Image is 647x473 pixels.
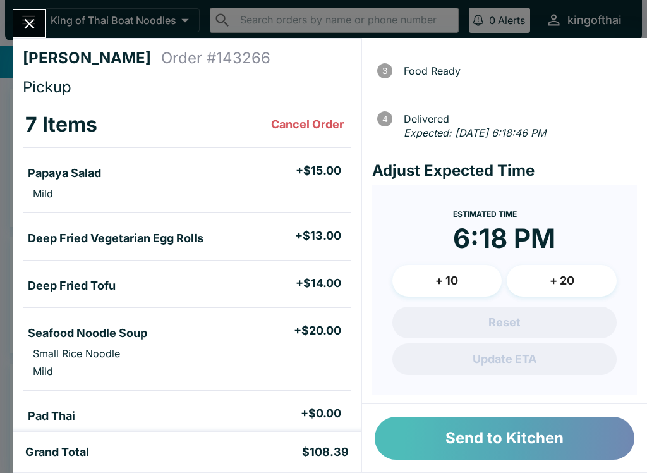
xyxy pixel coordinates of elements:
[295,228,341,243] h5: + $13.00
[266,112,349,137] button: Cancel Order
[453,209,517,219] span: Estimated Time
[392,265,502,297] button: + 10
[301,406,341,421] h5: + $0.00
[375,417,634,460] button: Send to Kitchen
[33,430,71,443] p: Chicken
[33,187,53,200] p: Mild
[25,112,97,137] h3: 7 Items
[33,365,53,378] p: Mild
[23,78,71,96] span: Pickup
[294,323,341,338] h5: + $20.00
[382,114,387,124] text: 4
[28,166,101,181] h5: Papaya Salad
[507,265,617,297] button: + 20
[397,65,637,77] span: Food Ready
[453,222,555,255] time: 6:18 PM
[28,408,75,424] h5: Pad Thai
[382,66,387,76] text: 3
[25,445,89,460] h5: Grand Total
[302,445,349,460] h5: $108.39
[296,276,341,291] h5: + $14.00
[13,10,45,37] button: Close
[28,278,116,293] h5: Deep Fried Tofu
[372,161,637,180] h4: Adjust Expected Time
[28,231,203,246] h5: Deep Fried Vegetarian Egg Rolls
[28,326,147,341] h5: Seafood Noodle Soup
[303,430,341,443] p: + $17.00
[33,347,120,360] p: Small Rice Noodle
[404,126,546,139] em: Expected: [DATE] 6:18:46 PM
[397,113,637,125] span: Delivered
[296,163,341,178] h5: + $15.00
[23,49,161,68] h4: [PERSON_NAME]
[161,49,270,68] h4: Order # 143266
